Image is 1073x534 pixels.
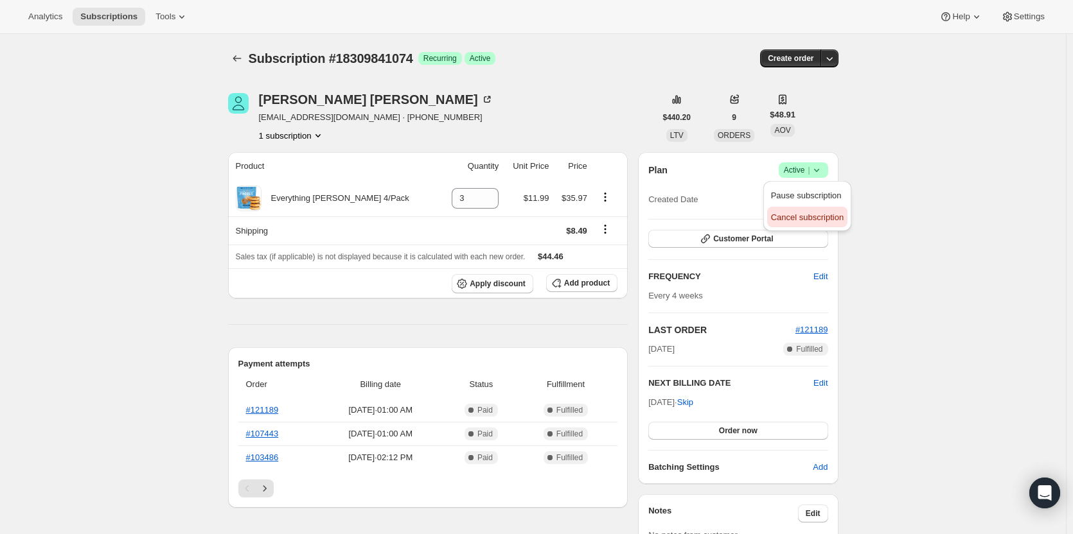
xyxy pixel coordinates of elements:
[423,53,457,64] span: Recurring
[798,504,828,522] button: Edit
[952,12,970,22] span: Help
[648,504,798,522] h3: Notes
[796,344,822,354] span: Fulfilled
[522,378,610,391] span: Fulfillment
[771,212,844,222] span: Cancel subscription
[648,164,668,177] h2: Plan
[595,222,616,236] button: Shipping actions
[556,452,583,463] span: Fulfilled
[648,422,828,440] button: Order now
[236,185,262,211] img: product img
[648,343,675,356] span: [DATE]
[228,216,440,245] th: Shipping
[228,49,246,67] button: Subscriptions
[813,377,828,390] button: Edit
[562,193,587,203] span: $35.97
[259,93,493,106] div: [PERSON_NAME] [PERSON_NAME]
[259,129,324,142] button: Product actions
[767,185,847,205] button: Pause subscription
[648,291,703,300] span: Every 4 weeks
[724,108,744,126] button: 9
[502,152,553,180] th: Unit Price
[670,131,684,140] span: LTV
[719,426,758,436] span: Order now
[648,323,795,336] h2: LAST ORDER
[677,396,693,409] span: Skip
[553,152,591,180] th: Price
[321,378,441,391] span: Billing date
[648,270,813,283] h2: FREQUENCY
[21,8,70,26] button: Analytics
[813,270,828,283] span: Edit
[718,131,750,140] span: ORDERS
[732,112,736,123] span: 9
[768,53,813,64] span: Create order
[321,404,441,417] span: [DATE] · 01:00 AM
[648,193,698,206] span: Created Date
[259,111,493,124] span: [EMAIL_ADDRESS][DOMAIN_NAME] · [PHONE_NUMBER]
[238,479,618,497] nav: Pagination
[564,278,610,288] span: Add product
[246,405,279,415] a: #121189
[806,266,835,287] button: Edit
[256,479,274,497] button: Next
[993,8,1052,26] button: Settings
[805,457,835,478] button: Add
[1029,478,1060,508] div: Open Intercom Messenger
[452,274,533,293] button: Apply discount
[767,207,847,227] button: Cancel subscription
[448,378,514,391] span: Status
[238,357,618,370] h2: Payment attempts
[148,8,196,26] button: Tools
[771,191,842,200] span: Pause subscription
[470,53,491,64] span: Active
[321,427,441,440] span: [DATE] · 01:00 AM
[73,8,145,26] button: Subscriptions
[477,429,493,439] span: Paid
[806,508,820,519] span: Edit
[321,451,441,464] span: [DATE] · 02:12 PM
[1014,12,1045,22] span: Settings
[546,274,617,292] button: Add product
[524,193,549,203] span: $11.99
[28,12,62,22] span: Analytics
[713,234,773,244] span: Customer Portal
[813,461,828,474] span: Add
[262,192,409,205] div: Everything [PERSON_NAME] 4/Pack
[770,108,795,121] span: $48.91
[808,165,810,175] span: |
[595,190,616,204] button: Product actions
[663,112,691,123] span: $440.20
[932,8,990,26] button: Help
[566,226,587,236] span: $8.49
[538,252,563,261] span: $44.46
[155,12,175,22] span: Tools
[648,377,813,390] h2: NEXT BILLING DATE
[228,93,249,114] span: Rebecca Loguidice
[228,152,440,180] th: Product
[655,108,698,126] button: $440.20
[670,392,701,413] button: Skip
[774,126,790,135] span: AOV
[556,429,583,439] span: Fulfilled
[784,164,823,177] span: Active
[648,397,693,407] span: [DATE] ·
[477,405,493,415] span: Paid
[648,461,813,474] h6: Batching Settings
[238,370,317,399] th: Order
[795,323,828,336] button: #121189
[246,452,279,462] a: #103486
[249,51,413,65] span: Subscription #18309841074
[470,279,526,289] span: Apply discount
[556,405,583,415] span: Fulfilled
[795,325,828,334] a: #121189
[477,452,493,463] span: Paid
[648,230,828,248] button: Customer Portal
[760,49,821,67] button: Create order
[440,152,502,180] th: Quantity
[246,429,279,438] a: #107443
[80,12,137,22] span: Subscriptions
[236,252,526,261] span: Sales tax (if applicable) is not displayed because it is calculated with each new order.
